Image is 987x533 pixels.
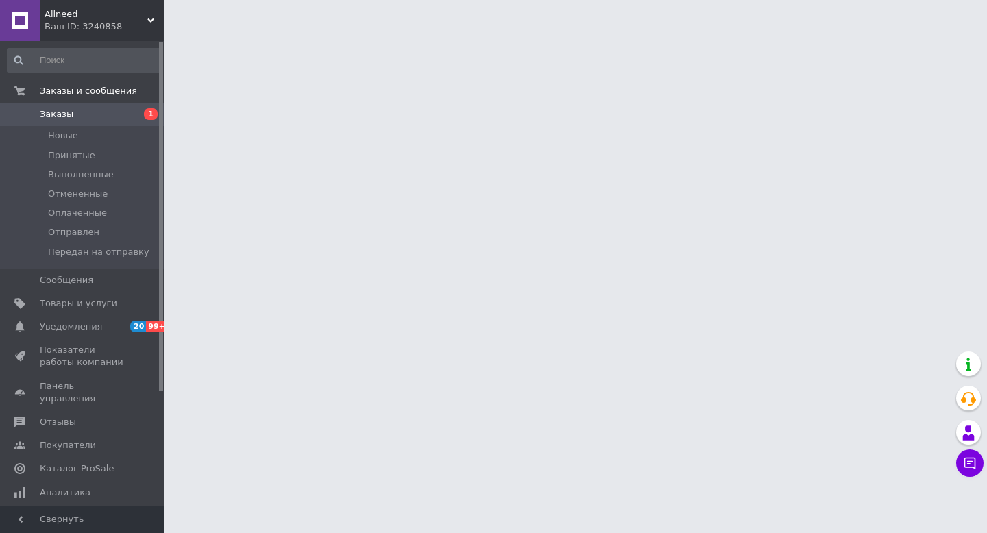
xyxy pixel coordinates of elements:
span: 99+ [146,321,169,332]
span: Панель управления [40,380,127,405]
span: Allneed [45,8,147,21]
span: Покупатели [40,439,96,451]
span: Заказы и сообщения [40,85,137,97]
span: Передан на отправку [48,246,149,258]
span: Аналитика [40,486,90,499]
span: Каталог ProSale [40,462,114,475]
span: Товары и услуги [40,297,117,310]
span: Отмененные [48,188,108,200]
span: Уведомления [40,321,102,333]
span: Оплаченные [48,207,107,219]
button: Чат с покупателем [956,449,984,477]
span: 1 [144,108,158,120]
span: Показатели работы компании [40,344,127,369]
span: Отзывы [40,416,76,428]
span: Выполненные [48,169,114,181]
span: Заказы [40,108,73,121]
span: Отправлен [48,226,99,238]
span: 20 [130,321,146,332]
span: Сообщения [40,274,93,286]
span: Принятые [48,149,95,162]
input: Поиск [7,48,162,73]
div: Ваш ID: 3240858 [45,21,164,33]
span: Новые [48,129,78,142]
